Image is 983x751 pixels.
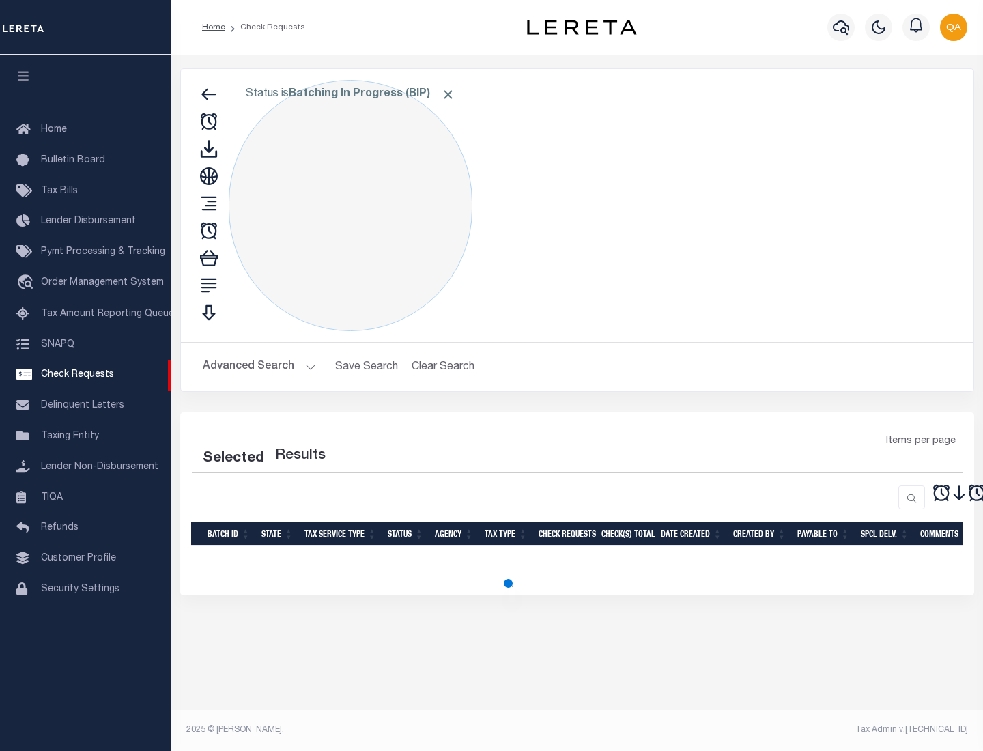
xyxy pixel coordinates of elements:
[429,522,479,546] th: Agency
[41,523,79,533] span: Refunds
[225,21,305,33] li: Check Requests
[41,216,136,226] span: Lender Disbursement
[886,434,956,449] span: Items per page
[229,80,472,331] div: Click to Edit
[41,492,63,502] span: TIQA
[915,522,976,546] th: Comments
[655,522,728,546] th: Date Created
[41,584,119,594] span: Security Settings
[256,522,299,546] th: State
[41,309,174,319] span: Tax Amount Reporting Queue
[299,522,382,546] th: Tax Service Type
[728,522,792,546] th: Created By
[479,522,533,546] th: Tax Type
[41,186,78,196] span: Tax Bills
[41,125,67,134] span: Home
[275,445,326,467] label: Results
[41,339,74,349] span: SNAPQ
[382,522,429,546] th: Status
[41,554,116,563] span: Customer Profile
[41,431,99,441] span: Taxing Entity
[41,462,158,472] span: Lender Non-Disbursement
[527,20,636,35] img: logo-dark.svg
[41,370,114,380] span: Check Requests
[327,354,406,380] button: Save Search
[406,354,481,380] button: Clear Search
[202,522,256,546] th: Batch Id
[41,278,164,287] span: Order Management System
[855,522,915,546] th: Spcl Delv.
[202,23,225,31] a: Home
[41,156,105,165] span: Bulletin Board
[441,87,455,102] span: Click to Remove
[289,89,455,100] b: Batching In Progress (BIP)
[176,724,578,736] div: 2025 © [PERSON_NAME].
[587,724,968,736] div: Tax Admin v.[TECHNICAL_ID]
[596,522,655,546] th: Check(s) Total
[41,401,124,410] span: Delinquent Letters
[203,448,264,470] div: Selected
[792,522,855,546] th: Payable To
[940,14,967,41] img: svg+xml;base64,PHN2ZyB4bWxucz0iaHR0cDovL3d3dy53My5vcmcvMjAwMC9zdmciIHBvaW50ZXItZXZlbnRzPSJub25lIi...
[533,522,596,546] th: Check Requests
[41,247,165,257] span: Pymt Processing & Tracking
[16,274,38,292] i: travel_explore
[203,354,316,380] button: Advanced Search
